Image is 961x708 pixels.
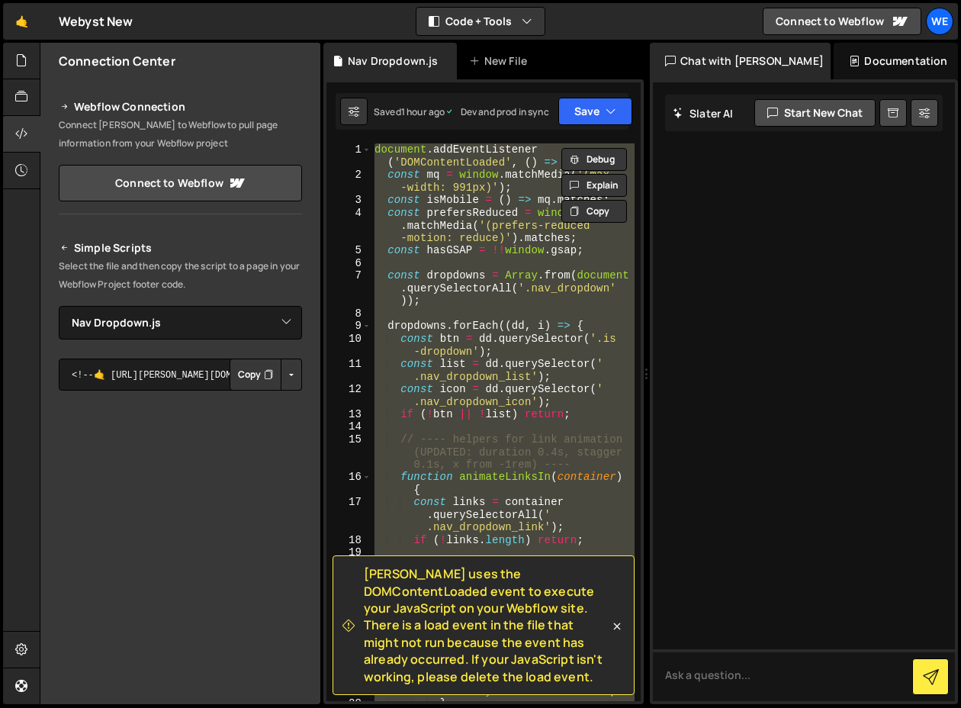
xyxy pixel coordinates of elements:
[326,597,371,610] div: 22
[650,43,831,79] div: Chat with [PERSON_NAME]
[326,546,371,559] div: 19
[59,563,304,700] iframe: YouTube video player
[364,565,609,685] span: [PERSON_NAME] uses the DOMContentLoaded event to execute your JavaScript on your Webflow site. Th...
[59,53,175,69] h2: Connection Center
[59,12,133,31] div: Webyst New
[374,105,445,118] div: Saved
[416,8,545,35] button: Code + Tools
[326,257,371,270] div: 6
[326,383,371,408] div: 12
[326,408,371,421] div: 13
[230,359,302,391] div: Button group with nested dropdown
[561,148,627,171] button: Debug
[561,174,627,197] button: Explain
[326,358,371,383] div: 11
[326,420,371,433] div: 14
[59,416,304,553] iframe: YouTube video player
[763,8,921,35] a: Connect to Webflow
[326,471,371,496] div: 16
[754,99,876,127] button: Start new chat
[834,43,958,79] div: Documentation
[561,200,627,223] button: Copy
[326,647,371,660] div: 24
[326,660,371,673] div: 25
[326,433,371,471] div: 15
[673,106,734,121] h2: Slater AI
[348,53,438,69] div: Nav Dropdown.js
[326,685,371,698] div: 27
[326,207,371,245] div: 4
[326,571,371,597] div: 21
[59,239,302,257] h2: Simple Scripts
[230,359,281,391] button: Copy
[59,116,302,153] p: Connect [PERSON_NAME] to Webflow to pull page information from your Webflow project
[59,359,302,391] textarea: <!--🤙 [URL][PERSON_NAME][DOMAIN_NAME]> <script>document.addEventListener("DOMContentLoaded", func...
[326,333,371,358] div: 10
[3,3,40,40] a: 🤙
[445,105,548,118] div: Dev and prod in sync
[59,257,302,294] p: Select the file and then copy the script to a page in your Webflow Project footer code.
[326,559,371,572] div: 20
[326,169,371,194] div: 2
[326,534,371,547] div: 18
[326,307,371,320] div: 8
[326,269,371,307] div: 7
[558,98,632,125] button: Save
[59,165,302,201] a: Connect to Webflow
[326,244,371,257] div: 5
[326,320,371,333] div: 9
[326,143,371,169] div: 1
[326,610,371,648] div: 23
[59,98,302,116] h2: Webflow Connection
[326,496,371,534] div: 17
[326,672,371,685] div: 26
[469,53,533,69] div: New File
[326,194,371,207] div: 3
[926,8,953,35] a: We
[401,105,445,118] div: 1 hour ago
